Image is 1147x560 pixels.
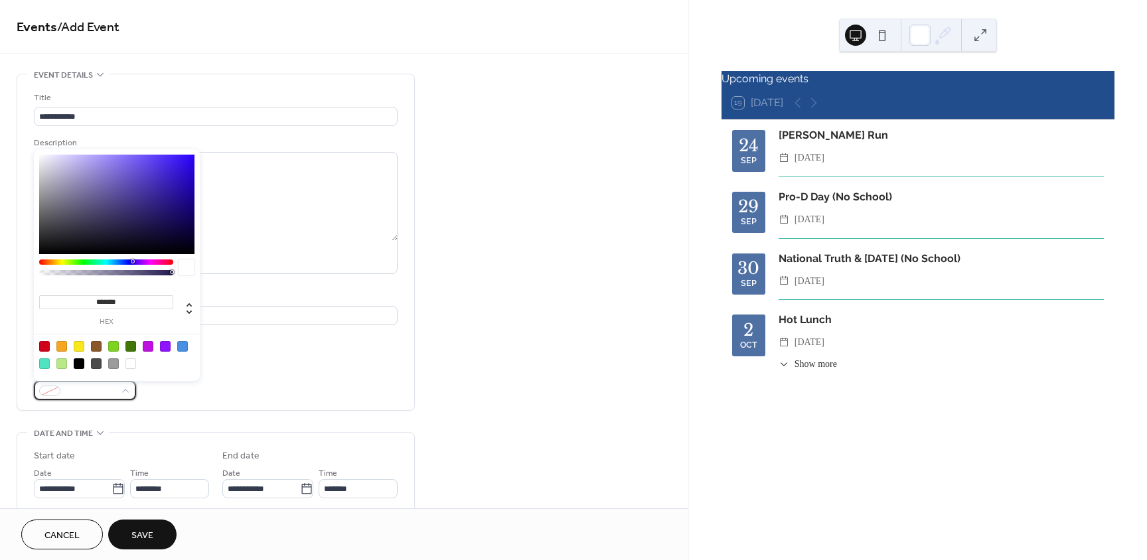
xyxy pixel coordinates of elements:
button: ​Show more [779,357,837,371]
div: #F8E71C [74,341,84,352]
div: End date [222,449,260,463]
span: [DATE] [795,273,824,289]
span: Time [319,466,337,480]
div: Oct [740,341,757,350]
span: Save [131,529,153,543]
div: ​ [779,212,789,228]
div: #000000 [74,358,84,369]
label: hex [39,318,173,326]
span: [DATE] [795,334,824,350]
div: Title [34,91,395,105]
div: ​ [779,334,789,350]
div: 2 [743,322,753,338]
div: #4A4A4A [91,358,102,369]
div: #B8E986 [56,358,67,369]
span: [DATE] [795,150,824,166]
div: #4A90E2 [177,341,188,352]
span: Cancel [44,529,80,543]
div: Start date [34,449,75,463]
span: Date [34,466,52,480]
div: Description [34,136,395,150]
div: National Truth & [DATE] (No School) [779,251,1104,267]
span: [DATE] [795,212,824,228]
div: #FFFFFF [125,358,136,369]
div: #D0021B [39,341,50,352]
div: ​ [779,273,789,289]
div: Upcoming events [722,71,1114,87]
span: Time [130,466,149,480]
div: 29 [738,198,759,215]
div: ​ [779,150,789,166]
div: #F5A623 [56,341,67,352]
div: [PERSON_NAME] Run [779,127,1104,143]
div: Pro-D Day (No School) [779,189,1104,205]
div: #8B572A [91,341,102,352]
div: #50E3C2 [39,358,50,369]
div: Sep [741,218,757,226]
span: Show more [795,357,837,371]
div: Sep [741,279,757,288]
div: 30 [737,260,759,277]
div: Sep [741,157,757,165]
button: Cancel [21,520,103,549]
span: Date [222,466,240,480]
div: Location [34,290,395,304]
div: #7ED321 [108,341,119,352]
span: Date and time [34,427,93,441]
button: Save [108,520,177,549]
div: #9013FE [160,341,171,352]
div: ​ [779,357,789,371]
div: #9B9B9B [108,358,119,369]
span: Event details [34,68,93,82]
div: Hot Lunch [779,312,1104,328]
div: #417505 [125,341,136,352]
div: #BD10E0 [143,341,153,352]
a: Events [17,15,57,40]
span: / Add Event [57,15,119,40]
div: 24 [739,137,759,154]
